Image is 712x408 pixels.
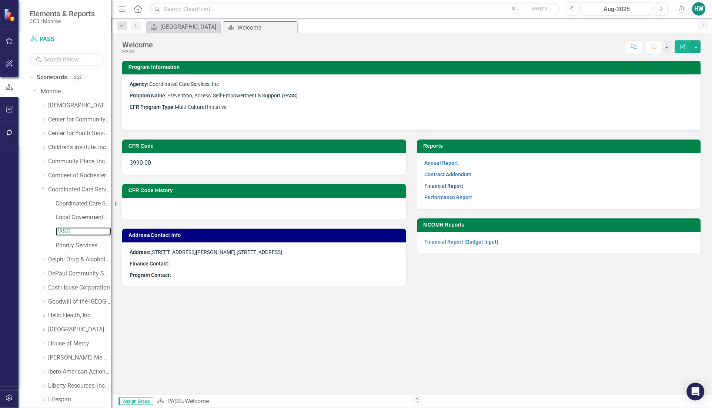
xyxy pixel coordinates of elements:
button: Aug-2025 [581,2,652,16]
a: Annual Report [425,160,458,166]
a: Helio Health, Inc. [48,311,111,320]
span: 3990-00 [130,159,151,166]
div: PASS [122,49,153,54]
a: DePaul Community Services, lnc. [48,270,111,278]
a: [GEOGRAPHIC_DATA] [148,22,218,31]
span: Assign Group [118,398,153,405]
a: [DEMOGRAPHIC_DATA] Charities Family & Community Services [48,101,111,110]
a: Monroe [41,87,111,96]
a: House of Mercy [48,340,111,348]
h3: MCOMH Reports [424,222,698,228]
span: [STREET_ADDRESS] [237,249,282,255]
strong: Address: [130,249,150,255]
a: Compeer of Rochester, Inc. [48,171,111,180]
a: Lifespan [48,395,111,404]
button: HW [692,2,706,16]
a: Performance Report [425,194,472,200]
input: Search Below... [30,53,104,66]
a: Local Government Unit (LGU) [56,213,111,222]
a: Scorecards [37,73,67,82]
div: Welcome [237,23,295,32]
a: Ibero-American Action League, Inc. [48,368,111,376]
strong: Program Contact: [130,272,171,278]
strong: Program Name [130,93,165,98]
a: Contract Addendum [425,171,472,177]
div: 262 [71,74,85,81]
span: Search [531,6,547,11]
a: PASS [167,398,182,405]
a: Goodwill of the [GEOGRAPHIC_DATA] [48,298,111,306]
h3: Address/Contact Info [128,233,402,238]
a: Coordinated Care Services Inc. (MCOMH Internal) [56,200,111,208]
div: Open Intercom Messenger [687,383,705,401]
a: Community Place, Inc. [48,157,111,166]
span: : Coordinated Care Services, Inc [130,81,219,87]
a: Financial Report (Budget Input) [425,239,499,245]
a: Children's Institute, Inc. [48,143,111,152]
a: Financial Report [425,183,464,189]
a: Delphi Drug & Alcohol Council [48,255,111,264]
a: Center for Community Alternatives [48,116,111,124]
a: PASS [30,35,104,44]
input: Search ClearPoint... [150,3,560,16]
a: Liberty Resources, Inc. [48,382,111,390]
strong: CFR Program Type: [130,104,175,110]
img: ClearPoint Strategy [4,9,17,21]
span: : Prevention, Access, Self-Empowerment & Support (PASS) [130,93,298,98]
h3: Reports [424,143,698,149]
button: Search [521,4,558,14]
span: [STREET_ADDRESS][PERSON_NAME], [130,249,237,255]
span: Elements & Reports [30,9,95,18]
h3: CFR Code [128,143,402,149]
h3: CFR Code History [128,188,402,193]
div: [GEOGRAPHIC_DATA] [160,22,218,31]
div: Aug-2025 [584,5,650,14]
strong: Finance Contact: [130,261,170,267]
a: Priority Services [56,241,111,250]
a: East House Corporation [48,284,111,292]
span: Multi-Cultural Initiative [175,104,227,110]
a: Coordinated Care Services Inc. [48,185,111,194]
a: PASS [56,227,111,236]
strong: Agency [130,81,147,87]
a: Center for Youth Services, Inc. [48,129,111,138]
div: Welcome [185,398,209,405]
a: [GEOGRAPHIC_DATA] [48,325,111,334]
div: » [157,397,406,406]
small: CCSI: Monroe [30,18,95,24]
a: [PERSON_NAME] Memorial Institute, Inc. [48,354,111,362]
div: Welcome [122,41,153,49]
h3: Program Information [128,64,697,70]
